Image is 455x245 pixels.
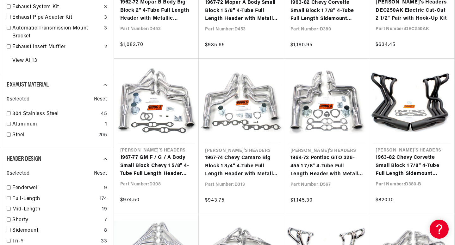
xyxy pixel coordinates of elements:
a: Mid-Length [12,205,99,214]
a: Exhaust Insert Muffler [12,43,102,51]
span: Exhaust Material [7,82,49,88]
div: 19 [102,205,107,214]
div: 8 [104,227,107,235]
div: 3 [104,3,107,11]
a: 1964-72 Pontiac GTO 326-455 1 7/8" 4-Tube Full Length Header with Metallic Ceramic Coating [290,154,363,178]
a: Automatic Transmission Mount Bracket [12,24,102,41]
span: Header Design [7,156,41,162]
a: Aluminum [12,120,103,129]
div: 45 [101,110,107,118]
a: 1963-82 Chevy Corvette Small Block 1 7/8" 4-Tube Full Length Sidemount Header with Hi-Temp Black ... [376,154,448,178]
div: 2 [104,43,107,51]
span: Reset [94,170,107,178]
div: 9 [104,184,107,192]
div: 3 [104,24,107,33]
div: 3 [104,14,107,22]
a: Fenderwell [12,184,102,192]
a: Exhaust Pipe Adapter Kit [12,14,102,22]
div: 7 [104,216,107,224]
span: Reset [94,95,107,104]
span: 0 selected [7,170,29,178]
a: 1967-77 GM F / G / A Body Small Block Chevy 1 5/8" 4-Tube Full Length Header with Metallic Cerami... [120,154,193,178]
a: Sidemount [12,227,102,235]
a: 1967-74 Chevy Camaro Big Block 1 3/4" 4-Tube Full Length Header with Metallic Ceramic Coating [205,154,278,178]
a: Full-Length [12,195,97,203]
div: 174 [100,195,107,203]
a: Steel [12,131,96,139]
a: View All 13 [12,57,37,65]
div: 1 [105,120,107,129]
span: 0 selected [7,95,29,104]
a: 304 Stainless Steel [12,110,98,118]
a: Shorty [12,216,102,224]
a: Exhaust System Kit [12,3,102,11]
div: 205 [98,131,107,139]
